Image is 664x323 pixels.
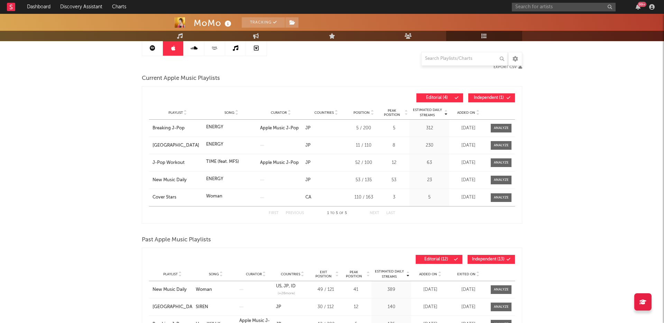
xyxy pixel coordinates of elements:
button: Independent(13) [468,255,515,264]
span: Added On [457,111,475,115]
div: 12 [342,304,370,311]
div: 8 [380,142,408,149]
button: Editorial(4) [416,93,463,102]
span: Playlist [168,111,183,115]
a: US [276,284,282,288]
a: New Music Daily [153,177,203,184]
button: Next [370,211,379,215]
input: Search for artists [512,3,616,11]
div: ENERGY [206,141,223,148]
span: Estimated Daily Streams [373,269,405,279]
a: Breaking J-Pop [153,125,203,132]
div: SIREN [196,304,236,311]
div: [DATE] [413,304,448,311]
div: 5 / 200 [351,125,377,132]
div: 5 [380,125,408,132]
div: 140 [373,304,409,311]
span: (+ 26 more) [278,291,295,296]
div: 5 [411,194,448,201]
div: 23 [411,177,448,184]
span: Estimated Daily Streams [411,108,443,118]
div: 230 [411,142,448,149]
span: Editorial ( 4 ) [421,96,453,100]
div: ENERGY [206,124,223,131]
a: Apple Music J-Pop [260,126,299,130]
div: [DATE] [451,194,486,201]
span: Playlist [163,272,178,276]
span: Independent ( 13 ) [472,257,505,261]
div: 3 [380,194,408,201]
div: 312 [411,125,448,132]
a: New Music Daily [153,286,192,293]
span: Independent ( 1 ) [473,96,505,100]
a: [GEOGRAPHIC_DATA] [153,304,192,311]
span: Exit Position [313,270,334,278]
button: Previous [286,211,304,215]
div: [DATE] [413,286,448,293]
div: [DATE] [451,286,486,293]
a: JP [305,126,311,130]
span: Editorial ( 12 ) [420,257,452,261]
div: MoMo [194,17,233,29]
div: 99 + [638,2,646,7]
div: 41 [342,286,370,293]
div: [DATE] [451,142,486,149]
a: ID [289,284,296,288]
div: TIME (feat. MFS) [206,158,239,165]
div: Woman [206,193,222,200]
span: of [339,212,343,215]
div: [DATE] [451,304,486,311]
a: JP [282,284,289,288]
div: [DATE] [451,177,486,184]
span: Song [209,272,219,276]
input: Search Playlists/Charts [421,52,508,66]
a: J-Pop Workout [153,159,203,166]
div: [DATE] [451,125,486,132]
span: to [330,212,334,215]
div: 53 [380,177,408,184]
button: Independent(1) [468,93,515,102]
span: Curator [271,111,287,115]
a: JP [305,143,311,148]
span: Countries [314,111,334,115]
div: 11 / 110 [351,142,377,149]
div: 110 / 163 [351,194,377,201]
a: JP [305,178,311,182]
span: Countries [281,272,300,276]
a: CA [305,195,311,200]
span: Curator [246,272,262,276]
button: Tracking [242,17,285,28]
a: Cover Stars [153,194,203,201]
span: Current Apple Music Playlists [142,74,220,83]
div: 63 [411,159,448,166]
span: Exited On [457,272,476,276]
span: Position [353,111,370,115]
div: 12 [380,159,408,166]
div: Woman [196,286,236,293]
div: 1 5 5 [318,209,356,218]
div: 49 / 121 [313,286,339,293]
button: Last [386,211,395,215]
span: Song [224,111,234,115]
div: 30 / 112 [313,304,339,311]
a: [GEOGRAPHIC_DATA] [153,142,203,149]
div: [DATE] [451,159,486,166]
span: Added On [419,272,437,276]
span: Peak Position [380,109,404,117]
span: Peak Position [342,270,366,278]
a: Apple Music J-Pop [260,160,299,165]
button: 99+ [636,4,640,10]
div: 389 [373,286,409,293]
div: ENERGY [206,176,223,183]
a: JP [276,305,281,309]
button: Export CSV [494,65,522,69]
